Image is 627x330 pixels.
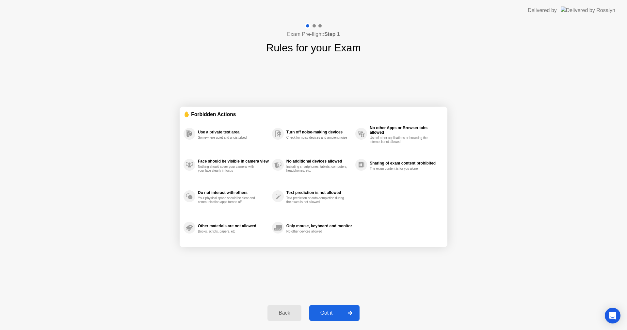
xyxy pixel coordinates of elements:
[198,196,260,204] div: Your physical space should be clear and communication apps turned off
[605,308,620,323] div: Open Intercom Messenger
[267,305,301,321] button: Back
[286,190,352,195] div: Text prediction is not allowed
[198,165,260,173] div: Nothing should cover your camera, with your face clearly in focus
[198,224,269,228] div: Other materials are not allowed
[286,136,348,140] div: Check for noisy devices and ambient noise
[269,310,299,316] div: Back
[286,165,348,173] div: Including smartphones, tablets, computers, headphones, etc.
[528,7,557,14] div: Delivered by
[311,310,342,316] div: Got it
[286,130,352,134] div: Turn off noise-making devices
[286,159,352,164] div: No additional devices allowed
[198,190,269,195] div: Do not interact with others
[286,224,352,228] div: Only mouse, keyboard and monitor
[198,159,269,164] div: Face should be visible in camera view
[287,30,340,38] h4: Exam Pre-flight:
[184,111,443,118] div: ✋ Forbidden Actions
[370,126,440,135] div: No other Apps or Browser tabs allowed
[198,230,260,234] div: Books, scripts, papers, etc
[370,136,431,144] div: Use of other applications or browsing the internet is not allowed
[324,31,340,37] b: Step 1
[286,230,348,234] div: No other devices allowed
[266,40,361,56] h1: Rules for your Exam
[286,196,348,204] div: Text prediction or auto-completion during the exam is not allowed
[561,7,615,14] img: Delivered by Rosalyn
[309,305,360,321] button: Got it
[370,167,431,171] div: The exam content is for you alone
[198,130,269,134] div: Use a private test area
[198,136,260,140] div: Somewhere quiet and undisturbed
[370,161,440,165] div: Sharing of exam content prohibited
